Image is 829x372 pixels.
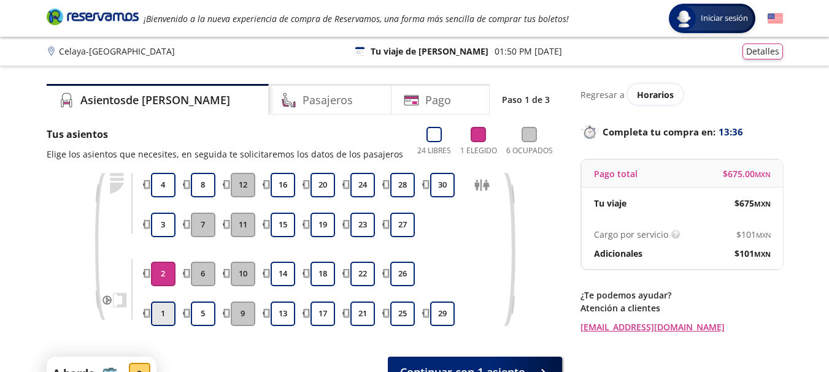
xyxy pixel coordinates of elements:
p: Atención a clientes [580,302,783,314]
small: MXN [754,199,771,208]
button: 1 [151,302,175,326]
p: Regresar a [580,88,625,101]
a: Brand Logo [47,7,139,29]
p: Tu viaje [594,197,627,210]
button: 18 [310,262,335,286]
p: Adicionales [594,247,642,260]
span: Horarios [637,89,674,101]
button: 21 [350,302,375,326]
button: 12 [231,173,255,197]
button: 26 [390,262,415,286]
p: Paso 1 de 3 [502,93,550,106]
p: ¿Te podemos ayudar? [580,289,783,302]
button: 11 [231,213,255,237]
button: 22 [350,262,375,286]
button: 6 [191,262,215,286]
button: English [768,11,783,26]
button: 4 [151,173,175,197]
button: 13 [271,302,295,326]
button: 30 [430,173,455,197]
button: 9 [231,302,255,326]
button: 17 [310,302,335,326]
button: 2 [151,262,175,286]
p: Tu viaje de [PERSON_NAME] [371,45,488,58]
button: 24 [350,173,375,197]
button: 8 [191,173,215,197]
button: 16 [271,173,295,197]
small: MXN [754,249,771,259]
p: 01:50 PM [DATE] [495,45,562,58]
em: ¡Bienvenido a la nueva experiencia de compra de Reservamos, una forma más sencilla de comprar tus... [144,13,569,25]
button: 10 [231,262,255,286]
button: Detalles [742,44,783,59]
a: [EMAIL_ADDRESS][DOMAIN_NAME] [580,321,783,333]
p: 24 Libres [417,145,451,156]
button: 20 [310,173,335,197]
button: 27 [390,213,415,237]
button: 23 [350,213,375,237]
button: 28 [390,173,415,197]
span: $ 101 [735,247,771,260]
span: $ 675.00 [723,167,771,180]
button: 19 [310,213,335,237]
button: 5 [191,302,215,326]
span: $ 675 [735,197,771,210]
span: Iniciar sesión [696,12,753,25]
p: 6 Ocupados [506,145,553,156]
p: Tus asientos [47,127,403,142]
button: 7 [191,213,215,237]
button: 3 [151,213,175,237]
button: 15 [271,213,295,237]
p: 1 Elegido [460,145,497,156]
h4: Pasajeros [303,92,353,108]
h4: Pago [425,92,451,108]
h4: Asientos de [PERSON_NAME] [80,92,230,108]
button: 29 [430,302,455,326]
i: Brand Logo [47,7,139,26]
p: Cargo por servicio [594,228,668,241]
span: 13:36 [719,125,743,139]
p: Completa tu compra en : [580,123,783,140]
small: MXN [755,170,771,179]
button: 25 [390,302,415,326]
p: Pago total [594,167,638,180]
p: Celaya - [GEOGRAPHIC_DATA] [59,45,175,58]
div: Regresar a ver horarios [580,84,783,105]
span: $ 101 [736,228,771,241]
p: Elige los asientos que necesites, en seguida te solicitaremos los datos de los pasajeros [47,148,403,161]
button: 14 [271,262,295,286]
small: MXN [756,230,771,240]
